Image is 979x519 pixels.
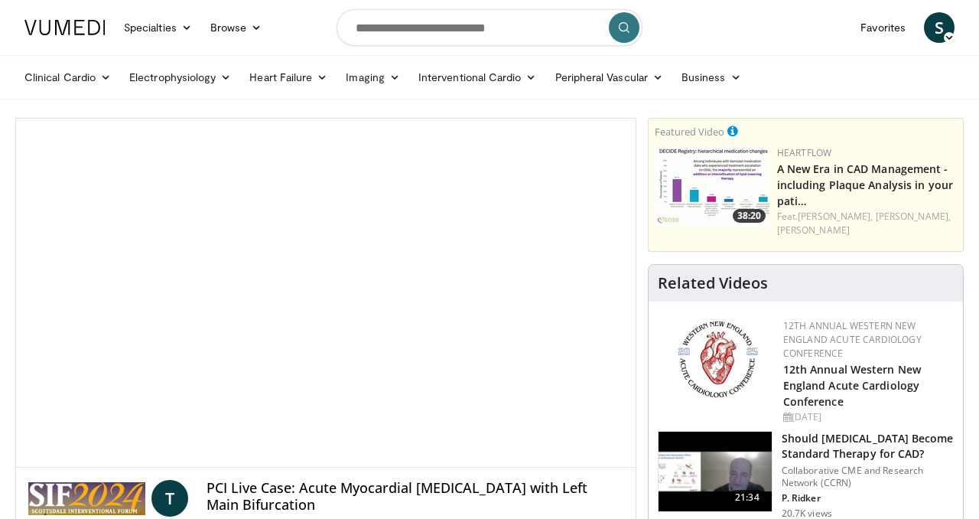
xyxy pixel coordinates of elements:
[782,492,954,504] p: P. Ridker
[777,210,957,237] div: Feat.
[777,146,832,159] a: Heartflow
[240,62,337,93] a: Heart Failure
[782,431,954,462] h3: Should [MEDICAL_DATA] Become Standard Therapy for CAD?
[777,162,953,208] a: A New Era in CAD Management - including Plaque Analysis in your pati…
[783,319,922,360] a: 12th Annual Western New England Acute Cardiology Conference
[337,9,642,46] input: Search topics, interventions
[782,465,954,489] p: Collaborative CME and Research Network (CCRN)
[24,20,106,35] img: VuMedi Logo
[115,12,201,43] a: Specialties
[546,62,672,93] a: Peripheral Vascular
[729,490,766,505] span: 21:34
[201,12,272,43] a: Browse
[851,12,915,43] a: Favorites
[28,480,145,517] img: Scottsdale Interventional Forum 2024
[655,125,724,139] small: Featured Video
[337,62,409,93] a: Imaging
[876,210,951,223] a: [PERSON_NAME],
[655,146,769,227] img: 738d0e2d-290f-4d89-8861-908fb8b721dc.150x105_q85_crop-smart_upscale.jpg
[659,432,772,511] img: eb63832d-2f75-457d-8c1a-bbdc90eb409c.150x105_q85_crop-smart_upscale.jpg
[675,319,760,400] img: 0954f259-7907-4053-a817-32a96463ecc8.png.150x105_q85_autocrop_double_scale_upscale_version-0.2.png
[798,210,873,223] a: [PERSON_NAME],
[120,62,240,93] a: Electrophysiology
[924,12,955,43] a: S
[783,410,951,424] div: [DATE]
[783,362,921,409] a: 12th Annual Western New England Acute Cardiology Conference
[655,146,769,227] a: 38:20
[409,62,546,93] a: Interventional Cardio
[672,62,750,93] a: Business
[777,224,850,237] a: [PERSON_NAME]
[15,62,120,93] a: Clinical Cardio
[16,119,636,468] video-js: Video Player
[151,480,188,517] a: T
[207,480,623,513] h4: PCI Live Case: Acute Myocardial [MEDICAL_DATA] with Left Main Bifurcation
[658,274,768,292] h4: Related Videos
[733,209,766,223] span: 38:20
